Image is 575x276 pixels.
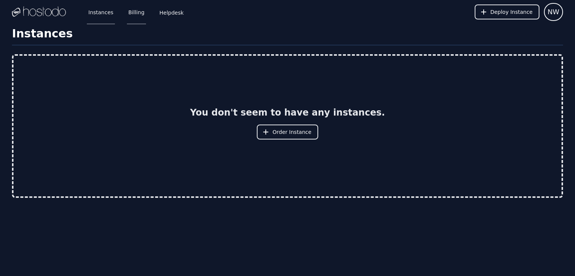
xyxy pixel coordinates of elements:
[12,6,66,18] img: Logo
[273,128,311,136] span: Order Instance
[257,125,318,139] button: Order Instance
[544,3,563,21] button: User menu
[12,27,563,45] h1: Instances
[190,107,385,119] h2: You don't seem to have any instances.
[490,8,533,16] span: Deploy Instance
[475,4,539,19] button: Deploy Instance
[548,7,559,17] span: NW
